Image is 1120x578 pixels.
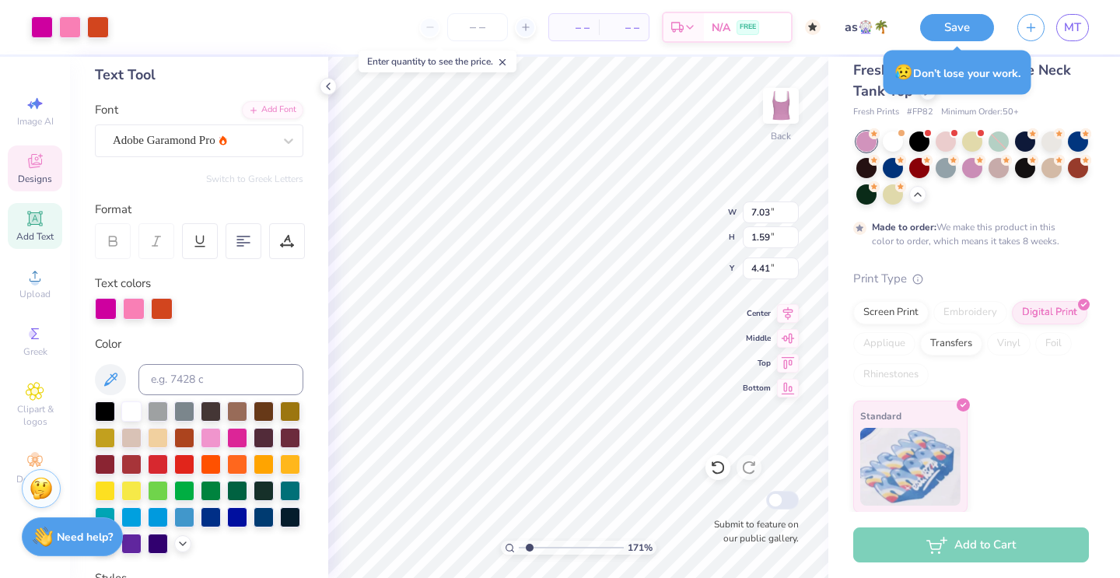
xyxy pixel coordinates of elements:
[987,332,1031,356] div: Vinyl
[884,51,1031,95] div: Don’t lose your work.
[771,129,791,143] div: Back
[740,22,756,33] span: FREE
[16,473,54,485] span: Decorate
[920,332,982,356] div: Transfers
[359,51,516,72] div: Enter quantity to see the price.
[19,288,51,300] span: Upload
[8,403,62,428] span: Clipart & logos
[558,19,590,36] span: – –
[860,408,901,424] span: Standard
[1064,19,1081,37] span: MT
[95,101,118,119] label: Font
[95,65,303,86] div: Text Tool
[872,220,1063,248] div: We make this product in this color to order, which means it takes 8 weeks.
[853,301,929,324] div: Screen Print
[608,19,639,36] span: – –
[743,333,771,344] span: Middle
[206,173,303,185] button: Switch to Greek Letters
[853,332,915,356] div: Applique
[1056,14,1089,41] a: MT
[16,230,54,243] span: Add Text
[242,101,303,119] div: Add Font
[920,14,994,41] button: Save
[872,221,936,233] strong: Made to order:
[853,61,1071,100] span: Fresh Prints Sydney Square Neck Tank Top
[1012,301,1087,324] div: Digital Print
[95,335,303,353] div: Color
[941,106,1019,119] span: Minimum Order: 50 +
[765,90,796,121] img: Back
[853,106,899,119] span: Fresh Prints
[705,517,799,545] label: Submit to feature on our public gallery.
[853,363,929,387] div: Rhinestones
[23,345,47,358] span: Greek
[628,541,653,555] span: 171 %
[743,358,771,369] span: Top
[18,173,52,185] span: Designs
[17,115,54,128] span: Image AI
[853,270,1089,288] div: Print Type
[933,301,1007,324] div: Embroidery
[57,530,113,545] strong: Need help?
[832,12,908,43] input: Untitled Design
[743,383,771,394] span: Bottom
[712,19,730,36] span: N/A
[95,201,305,219] div: Format
[743,308,771,319] span: Center
[1035,332,1072,356] div: Foil
[138,364,303,395] input: e.g. 7428 c
[447,13,508,41] input: – –
[95,275,151,293] label: Text colors
[860,428,961,506] img: Standard
[894,62,913,82] span: 😥
[907,106,933,119] span: # FP82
